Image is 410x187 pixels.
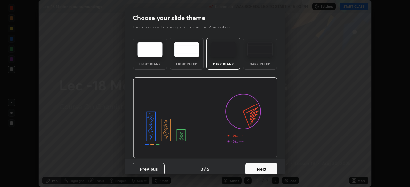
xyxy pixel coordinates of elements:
h4: / [204,166,206,172]
h4: 3 [201,166,203,172]
button: Next [245,163,277,175]
img: darkRuledTheme.de295e13.svg [247,42,273,57]
img: darkThemeBanner.d06ce4a2.svg [133,77,277,159]
button: Previous [133,163,165,175]
div: Dark Blank [210,62,236,66]
h2: Choose your slide theme [133,14,205,22]
div: Light Blank [137,62,163,66]
img: lightRuledTheme.5fabf969.svg [174,42,199,57]
div: Light Ruled [174,62,200,66]
img: darkTheme.f0cc69e5.svg [211,42,236,57]
p: Theme can also be changed later from the More option [133,24,236,30]
img: lightTheme.e5ed3b09.svg [137,42,163,57]
div: Dark Ruled [247,62,273,66]
h4: 5 [207,166,209,172]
